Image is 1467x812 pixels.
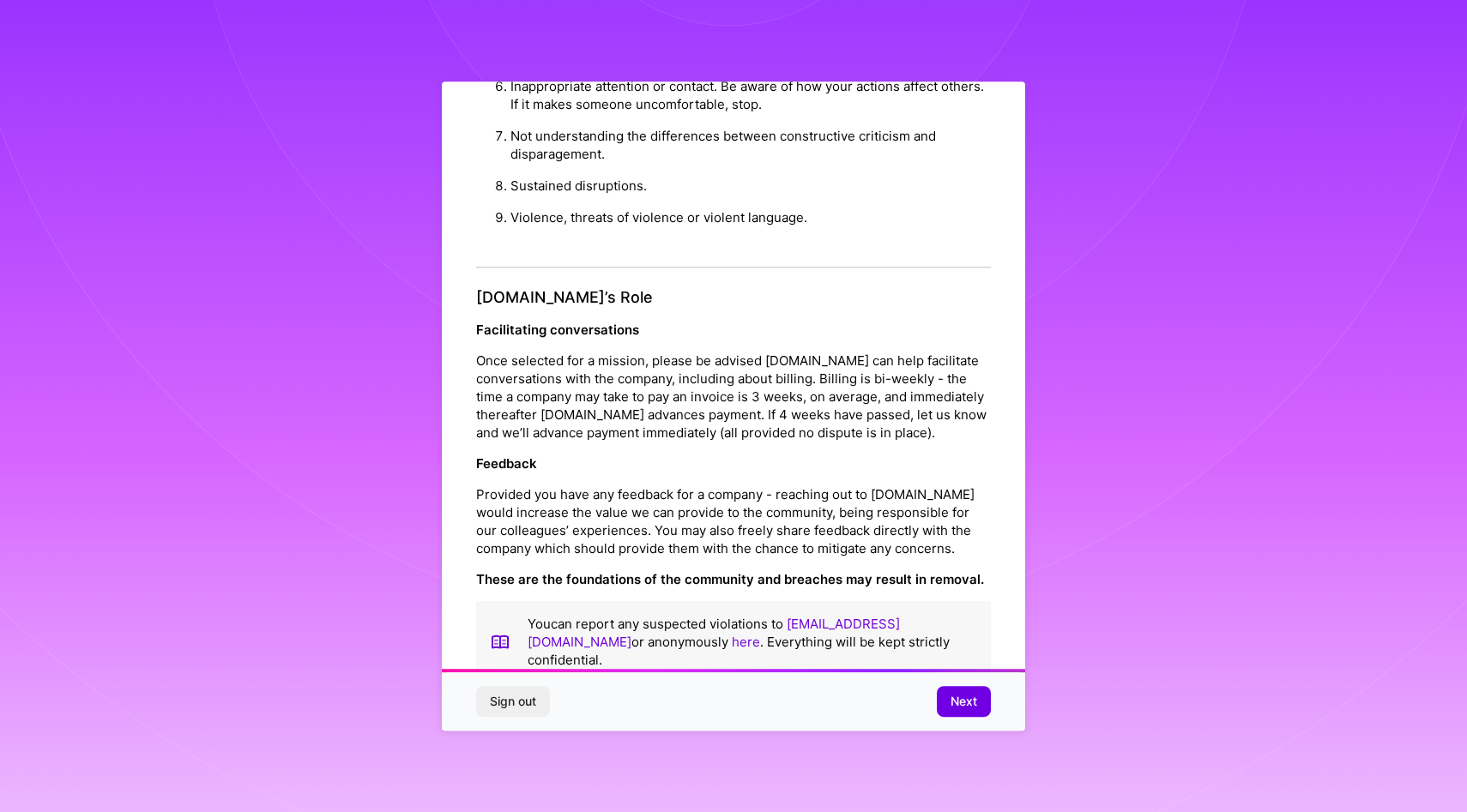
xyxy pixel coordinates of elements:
[528,615,977,669] p: You can report any suspected violations to or anonymously . Everything will be kept strictly conf...
[476,485,991,557] p: Provided you have any feedback for a company - reaching out to [DOMAIN_NAME] would increase the v...
[490,615,510,669] img: book icon
[732,634,760,650] a: here
[476,455,537,472] strong: Feedback
[510,170,991,201] li: Sustained disruptions.
[476,571,984,587] strong: These are the foundations of the community and breaches may result in removal.
[476,322,639,338] strong: Facilitating conversations
[528,616,900,650] a: [EMAIL_ADDRESS][DOMAIN_NAME]
[476,686,550,717] button: Sign out
[510,201,991,233] li: Violence, threats of violence or violent language.
[937,686,991,717] button: Next
[476,352,991,442] p: Once selected for a mission, please be advised [DOMAIN_NAME] can help facilitate conversations wi...
[510,120,991,170] li: Not understanding the differences between constructive criticism and disparagement.
[490,693,536,710] span: Sign out
[476,288,991,307] h4: [DOMAIN_NAME]’s Role
[951,693,977,710] span: Next
[510,70,991,120] li: Inappropriate attention or contact. Be aware of how your actions affect others. If it makes someo...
